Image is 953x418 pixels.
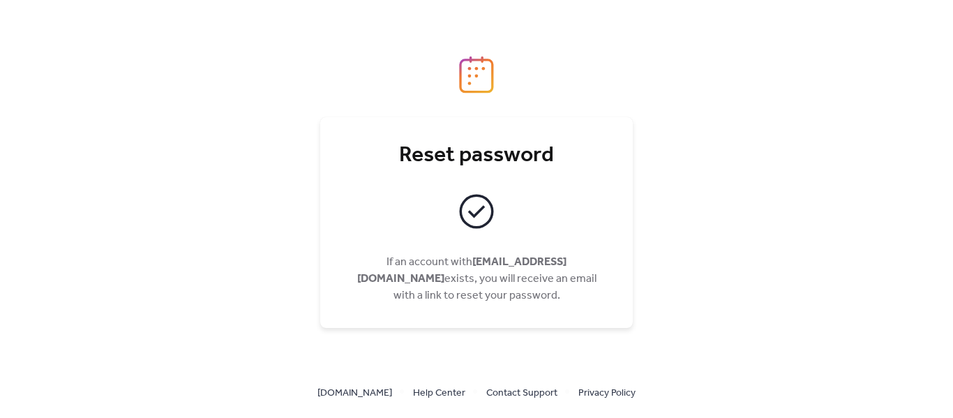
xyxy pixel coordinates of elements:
a: Privacy Policy [578,384,636,401]
img: logo [459,56,494,94]
b: [EMAIL_ADDRESS][DOMAIN_NAME] [357,251,567,290]
span: Help Center [413,385,465,402]
span: If an account with exists, you will receive an email with a link to reset your password. [357,251,596,306]
a: [DOMAIN_NAME] [317,384,392,401]
span: Contact Support [486,385,557,402]
span: Privacy Policy [578,385,636,402]
span: [DOMAIN_NAME] [317,385,392,402]
a: Help Center [413,384,465,401]
div: Reset password [348,142,605,170]
a: Contact Support [486,384,557,401]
